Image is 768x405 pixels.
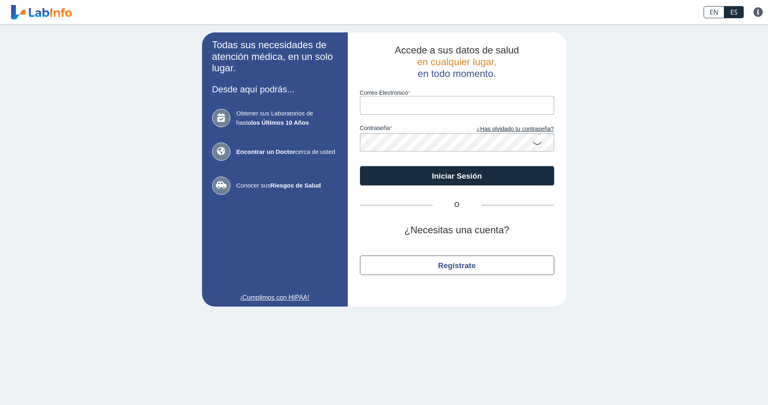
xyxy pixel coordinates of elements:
label: Correo Electronico [360,90,554,96]
button: Iniciar Sesión [360,166,554,185]
label: contraseña [360,125,457,134]
span: en cualquier lugar, [417,56,496,67]
span: Accede a sus datos de salud [395,45,519,55]
h2: ¿Necesitas una cuenta? [360,224,554,236]
span: Obtener sus Laboratorios de hasta [236,109,338,127]
h3: Desde aquí podrás... [212,84,338,94]
b: los Últimos 10 Años [251,119,309,126]
a: EN [704,6,724,18]
span: Conocer sus [236,181,338,190]
b: Riesgos de Salud [270,182,321,189]
span: en todo momento. [418,68,496,79]
b: Encontrar un Doctor [236,148,296,155]
a: ¡Cumplimos con HIPAA! [212,293,338,303]
button: Regístrate [360,256,554,275]
h2: Todas sus necesidades de atención médica, en un solo lugar. [212,39,338,74]
span: cerca de usted [236,147,338,157]
a: ¿Has olvidado tu contraseña? [457,125,554,134]
a: ES [724,6,744,18]
span: O [433,200,481,210]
